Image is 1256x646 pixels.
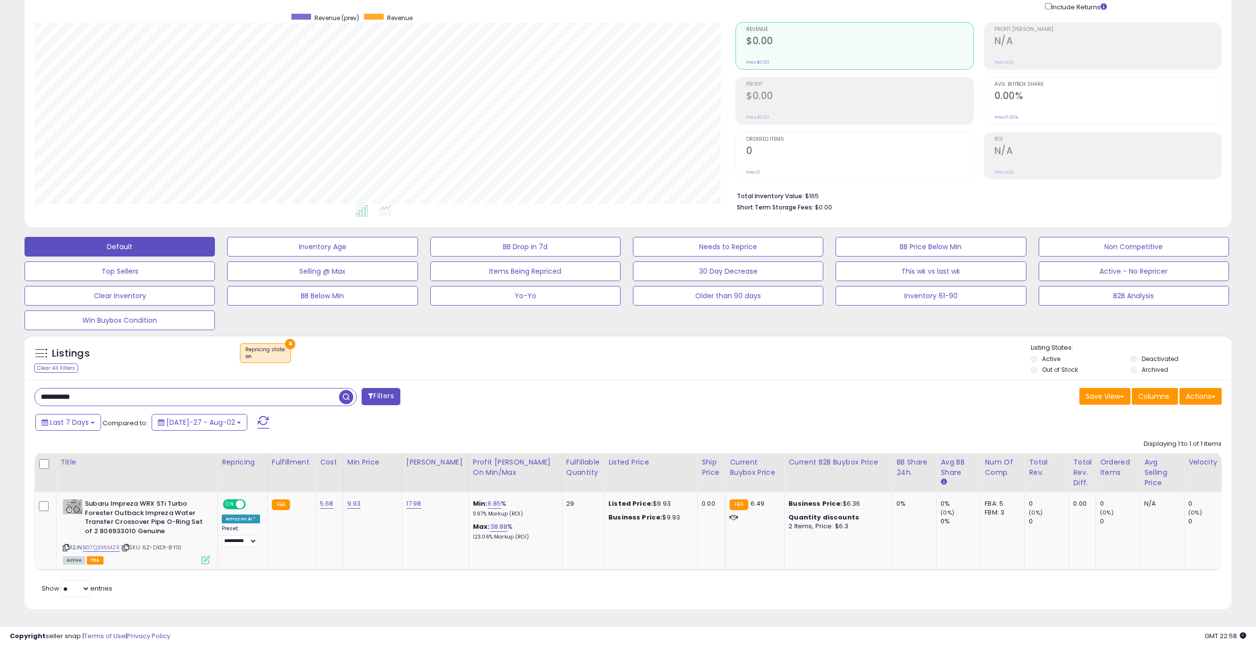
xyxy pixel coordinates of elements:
small: FBA [730,499,748,510]
small: Prev: 0 [746,169,760,175]
button: Yo-Yo [430,286,621,306]
b: Subaru Impreza WRX STi Turbo Forester Outback Impreza Water Transfer Crossover Pipe O-Ring Set of... [85,499,204,538]
small: (0%) [1188,509,1202,517]
div: Avg BB Share [941,457,976,478]
small: (0%) [941,509,954,517]
button: Columns [1132,388,1178,405]
div: Fulfillment [272,457,312,467]
span: Revenue [746,27,973,32]
h5: Listings [52,347,90,361]
div: Total Rev. Diff. [1073,457,1092,488]
b: Total Inventory Value: [737,192,804,200]
p: 11.97% Markup (ROI) [473,511,554,517]
span: Compared to: [103,418,148,428]
span: [DATE]-27 - Aug-02 [166,417,235,427]
div: 0 [1029,517,1069,526]
small: Prev: N/A [994,169,1014,175]
button: Win Buybox Condition [25,310,215,330]
button: Actions [1179,388,1222,405]
label: Active [1042,355,1060,363]
div: Cost [320,457,339,467]
span: Last 7 Days [50,417,89,427]
button: [DATE]-27 - Aug-02 [152,414,247,431]
div: Num of Comp. [985,457,1020,478]
span: ROI [994,137,1221,142]
label: Deactivated [1142,355,1178,363]
div: Amazon AI * [222,515,260,523]
span: Profit [746,82,973,87]
button: Top Sellers [25,261,215,281]
b: Business Price: [608,513,662,522]
div: Velocity [1188,457,1224,467]
div: % [473,522,554,541]
button: × [285,339,295,349]
button: Needs to Reprice [633,237,823,257]
a: 5.68 [320,499,334,509]
div: Clear All Filters [34,363,78,373]
div: 0 [1100,517,1140,526]
div: 0 [1188,517,1228,526]
div: BB Share 24h. [896,457,932,478]
button: Clear Inventory [25,286,215,306]
a: 17.98 [406,499,421,509]
button: Items Being Repriced [430,261,621,281]
div: seller snap | | [10,632,170,641]
small: Prev: $0.00 [746,59,769,65]
div: $9.93 [608,499,690,508]
div: 0% [941,517,980,526]
span: Avg. Buybox Share [994,82,1221,87]
span: Ordered Items [746,137,973,142]
button: BB Below Min [227,286,418,306]
span: FBA [87,556,104,565]
div: : [788,513,885,522]
p: Listing States: [1031,343,1231,353]
button: Inventory 61-90 [836,286,1026,306]
div: 0 [1100,499,1140,508]
div: Ordered Items [1100,457,1136,478]
img: 41BuCXoDFcL._SL40_.jpg [63,499,82,514]
div: Fulfillable Quantity [566,457,600,478]
div: on [245,353,286,360]
div: Min Price [347,457,398,467]
div: Ship Price [702,457,721,478]
span: 6.49 [751,499,765,508]
button: 30 Day Decrease [633,261,823,281]
button: BB Price Below Min [836,237,1026,257]
b: Listed Price: [608,499,653,508]
button: Filters [362,388,400,405]
a: 9.93 [347,499,361,509]
strong: Copyright [10,631,46,641]
div: Preset: [222,525,260,547]
a: 6.85 [488,499,501,509]
span: Repricing state : [245,346,286,361]
a: Terms of Use [84,631,126,641]
div: 0% [941,499,980,508]
li: $165 [737,189,1214,201]
a: 38.88 [490,522,508,532]
b: Short Term Storage Fees: [737,203,813,211]
th: The percentage added to the cost of goods (COGS) that forms the calculator for Min & Max prices. [469,453,562,492]
div: Displaying 1 to 1 of 1 items [1144,439,1222,449]
b: Business Price: [788,499,842,508]
div: Current B2B Buybox Price [788,457,888,467]
div: 2 Items, Price: $6.3 [788,522,885,531]
div: 0% [896,499,929,508]
div: [PERSON_NAME] [406,457,465,467]
button: Save View [1079,388,1130,405]
span: Revenue [387,14,413,22]
span: Profit [PERSON_NAME] [994,27,1221,32]
small: FBA [272,499,290,510]
div: % [473,499,554,517]
button: Default [25,237,215,257]
b: Min: [473,499,488,508]
div: 0 [1029,499,1069,508]
div: 0 [1188,499,1228,508]
span: OFF [244,500,260,509]
span: ON [224,500,236,509]
h2: $0.00 [746,35,973,49]
div: Profit [PERSON_NAME] on Min/Max [473,457,558,478]
div: Include Returns [1038,1,1119,12]
b: Max: [473,522,490,531]
small: Avg BB Share. [941,478,946,487]
small: (0%) [1100,509,1114,517]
